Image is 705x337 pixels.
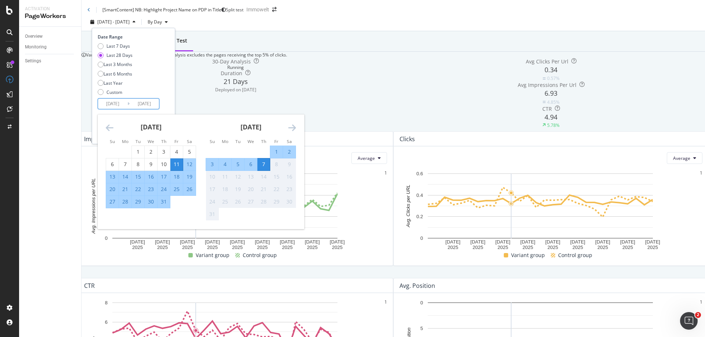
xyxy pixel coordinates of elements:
div: Last 7 Days [106,43,130,49]
text: 2025 [332,245,343,250]
div: Split Test [164,37,187,44]
div: Avg. position [399,282,435,289]
text: 0.4 [416,193,423,198]
text: [DATE] [230,239,245,245]
text: 2025 [207,245,218,250]
text: Avg. Clicks per URL [405,185,411,228]
td: Not available. Sunday, August 31, 2025 [206,208,219,220]
td: Not available. Saturday, August 30, 2025 [283,195,296,208]
div: Custom [98,89,133,95]
div: Monitoring [25,43,47,51]
div: brand label [221,8,243,12]
img: Equal [543,77,546,80]
div: 12 [183,161,196,168]
text: 2025 [132,245,143,250]
svg: A chart. [84,170,365,251]
td: Not available. Monday, August 25, 2025 [219,195,232,208]
td: Not available. Saturday, August 9, 2025 [283,158,296,171]
div: 17 [158,173,170,180]
div: 2 [145,148,157,155]
div: 28 [119,198,131,205]
td: Selected. Wednesday, July 30, 2025 [145,195,158,208]
div: Last 28 Days [106,52,133,58]
div: 10 [206,173,218,180]
div: info label [227,65,244,70]
div: Last Year [98,80,133,86]
text: [DATE] [280,239,295,245]
a: Settings [25,57,76,65]
svg: A chart. [399,170,681,251]
td: Choose Monday, July 7, 2025 as your check-in date. It’s available. [119,158,132,171]
button: [DATE] - [DATE] [87,16,138,28]
div: Last 6 Months [98,71,133,77]
td: Not available. Friday, August 29, 2025 [270,195,283,208]
td: Selected. Thursday, July 17, 2025 [158,171,170,183]
div: 7 [119,161,131,168]
td: Not available. Sunday, August 17, 2025 [206,183,219,195]
div: 10 [158,161,170,168]
input: Start Date [98,99,127,109]
text: 2025 [572,245,583,250]
td: Not available. Friday, August 8, 2025 [270,158,283,171]
td: Selected. Tuesday, July 15, 2025 [132,171,145,183]
div: PageWorkers [25,12,75,21]
text: [DATE] [520,239,535,245]
div: 3 [158,148,170,155]
div: 15 [270,173,283,180]
text: [DATE] [645,239,660,245]
td: Selected. Monday, July 14, 2025 [119,171,132,183]
div: 4 [219,161,231,168]
div: 17 [206,186,218,193]
td: Not available. Sunday, August 24, 2025 [206,195,219,208]
div: 12 [232,173,244,180]
div: Duration [221,70,242,77]
div: 11 [170,161,183,168]
div: 26 [232,198,244,205]
div: Avg Impressions Per Url [518,81,576,89]
div: 1 [700,170,702,176]
span: Average [358,155,375,161]
div: 13 [245,173,257,180]
small: Fr [174,138,178,144]
div: 18 [170,173,183,180]
td: Selected. Friday, July 18, 2025 [170,171,183,183]
div: 21 [257,186,270,193]
small: Su [210,138,215,144]
strong: [DATE] [241,122,261,131]
a: Monitoring [25,43,76,51]
td: Not available. Tuesday, August 19, 2025 [232,183,245,195]
div: 23 [283,186,296,193]
text: 2025 [307,245,318,250]
div: Last 7 Days [98,43,133,49]
small: Fr [274,138,278,144]
small: Mo [122,138,129,144]
small: Tu [235,138,241,144]
td: Selected. Wednesday, July 23, 2025 [145,183,158,195]
text: [DATE] [545,239,560,245]
text: [DATE] [130,239,145,245]
td: Not available. Thursday, August 14, 2025 [257,171,270,183]
td: Selected. Wednesday, August 6, 2025 [245,158,257,171]
text: Avg. Impressions per URL [91,178,96,234]
text: 2025 [547,245,558,250]
text: 0 [420,300,423,305]
td: Selected. Sunday, August 3, 2025 [206,158,219,171]
text: [DATE] [205,239,220,245]
div: 19 [183,173,196,180]
text: [DATE] [570,239,585,245]
div: 22 [132,186,144,193]
td: Selected. Monday, July 28, 2025 [119,195,132,208]
div: 21 Days [224,77,248,87]
div: 5.78% [547,122,560,128]
td: Selected. Sunday, July 13, 2025 [106,171,119,183]
a: Click to go back [87,8,90,12]
div: Deployed on [DATE] [215,87,256,93]
a: Overview [25,33,76,40]
text: [DATE] [255,239,270,245]
small: Sa [187,138,192,144]
td: Not available. Friday, August 15, 2025 [270,171,283,183]
td: Choose Tuesday, July 1, 2025 as your check-in date. It’s available. [132,146,145,158]
text: [DATE] [155,239,170,245]
text: 2025 [622,245,633,250]
input: End Date [130,99,159,109]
